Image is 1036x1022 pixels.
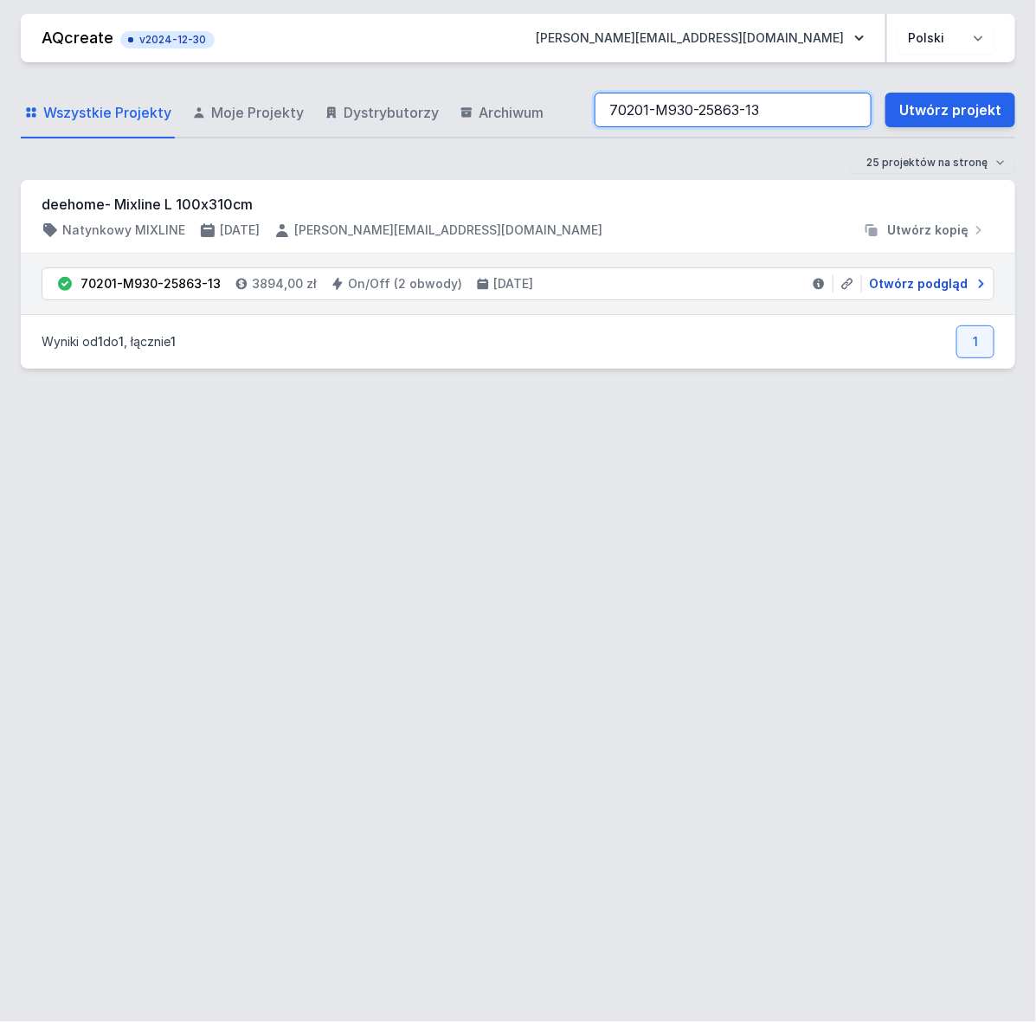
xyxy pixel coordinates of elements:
span: Wszystkie Projekty [43,102,171,123]
h4: 3894,00 zł [252,275,317,292]
button: [PERSON_NAME][EMAIL_ADDRESS][DOMAIN_NAME] [522,22,878,54]
span: Dystrybutorzy [344,102,439,123]
span: Archiwum [479,102,544,123]
span: 1 [171,334,176,349]
span: 1 [119,334,124,349]
button: v2024-12-30 [120,28,215,48]
h4: [DATE] [493,275,533,292]
a: AQcreate [42,29,113,47]
a: Otwórz podgląd [862,275,987,292]
select: Wybierz język [898,22,994,54]
a: Archiwum [456,88,547,138]
span: Otwórz podgląd [869,275,968,292]
div: 70201-M930-25863-13 [80,275,221,292]
a: Moje Projekty [189,88,307,138]
h4: [PERSON_NAME][EMAIL_ADDRESS][DOMAIN_NAME] [294,222,602,239]
h3: deehome- Mixline L 100x310cm [42,194,994,215]
span: Moje Projekty [211,102,304,123]
button: Utwórz kopię [856,222,994,239]
a: Utwórz projekt [885,93,1015,127]
a: 1 [956,325,994,358]
h4: Natynkowy MIXLINE [62,222,185,239]
span: 1 [98,334,103,349]
span: v2024-12-30 [129,33,206,47]
span: Utwórz kopię [887,222,968,239]
p: Wyniki od do , łącznie [42,333,176,350]
a: Wszystkie Projekty [21,88,175,138]
a: Dystrybutorzy [321,88,442,138]
input: Szukaj wśród projektów i wersji... [595,93,872,127]
h4: [DATE] [220,222,260,239]
h4: On/Off (2 obwody) [348,275,462,292]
